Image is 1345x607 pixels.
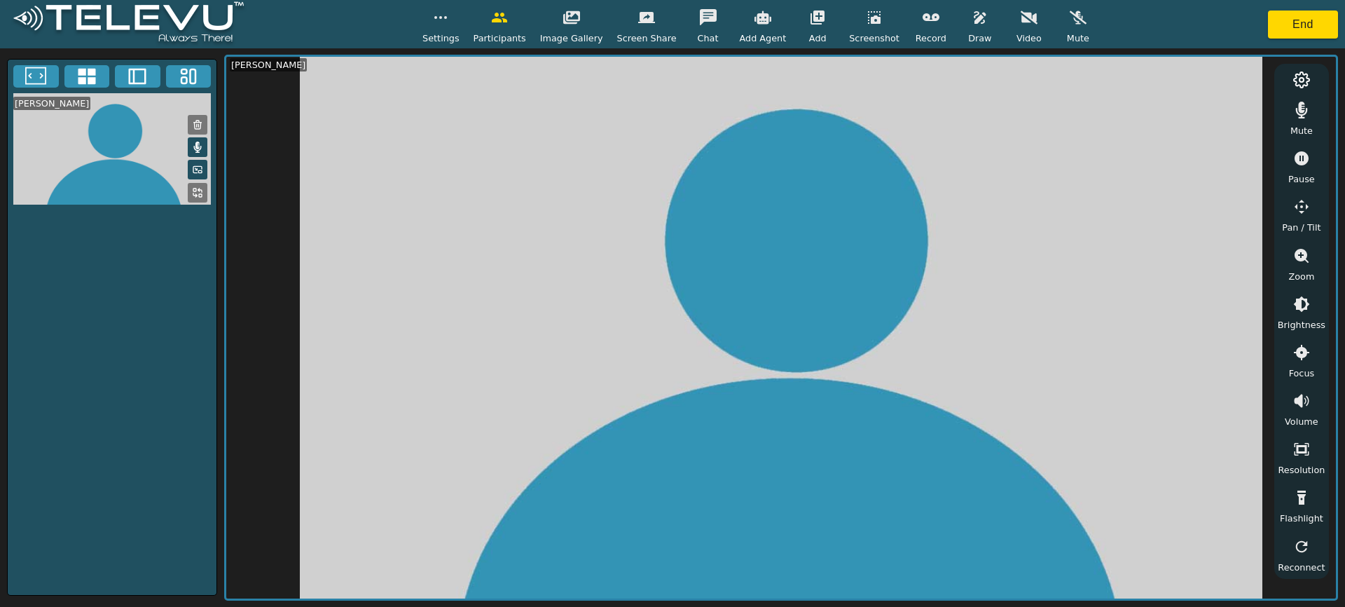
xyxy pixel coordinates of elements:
[13,65,59,88] button: Fullscreen
[1067,32,1089,45] span: Mute
[968,32,991,45] span: Draw
[1282,221,1320,234] span: Pan / Tilt
[698,32,719,45] span: Chat
[849,32,899,45] span: Screenshot
[422,32,460,45] span: Settings
[13,97,90,110] div: [PERSON_NAME]
[166,65,212,88] button: Three Window Medium
[540,32,603,45] span: Image Gallery
[64,65,110,88] button: 4x4
[1285,415,1318,428] span: Volume
[188,115,207,135] button: Remove Feed
[916,32,946,45] span: Record
[1288,172,1315,186] span: Pause
[188,160,207,179] button: Picture in Picture
[1016,32,1042,45] span: Video
[188,183,207,203] button: Replace Feed
[115,65,160,88] button: Two Window Medium
[1289,367,1315,380] span: Focus
[1278,463,1325,477] span: Resolution
[809,32,827,45] span: Add
[1278,318,1325,332] span: Brightness
[1278,561,1325,574] span: Reconnect
[740,32,787,45] span: Add Agent
[230,58,307,71] div: [PERSON_NAME]
[1280,512,1323,525] span: Flashlight
[1268,11,1338,39] button: End
[1288,270,1314,283] span: Zoom
[1290,124,1313,137] span: Mute
[474,32,526,45] span: Participants
[188,137,207,157] button: Mute
[617,32,677,45] span: Screen Share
